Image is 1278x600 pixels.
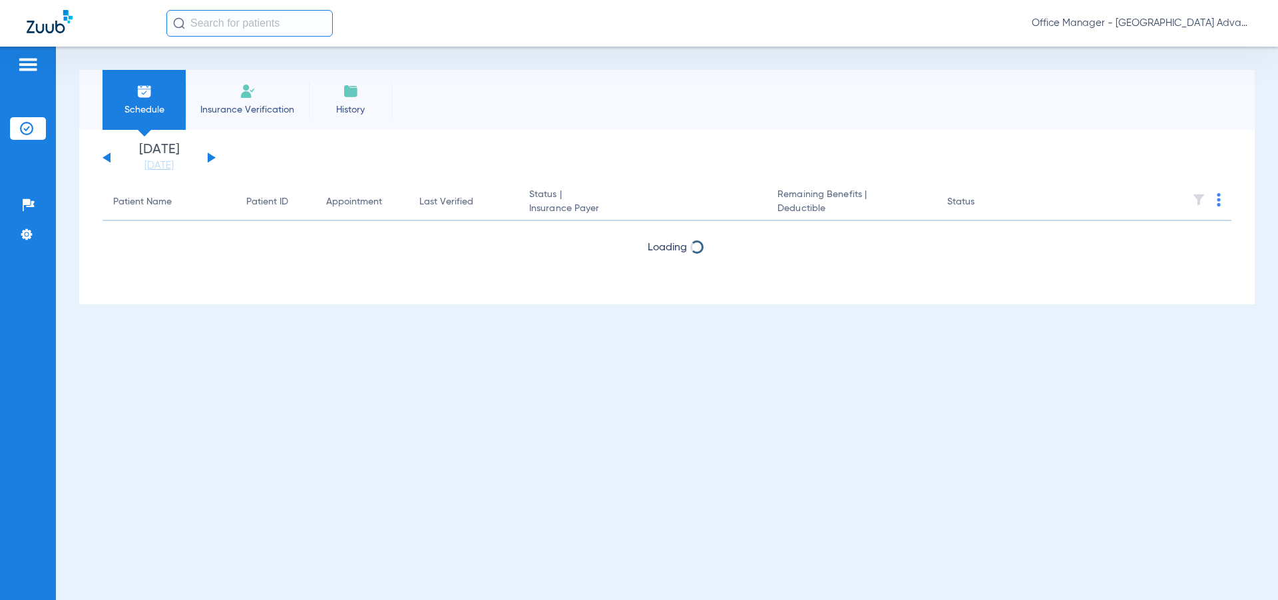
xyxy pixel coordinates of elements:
[767,184,936,221] th: Remaining Benefits |
[648,242,687,253] span: Loading
[27,10,73,33] img: Zuub Logo
[419,195,508,209] div: Last Verified
[529,202,756,216] span: Insurance Payer
[326,195,398,209] div: Appointment
[196,103,299,117] span: Insurance Verification
[419,195,473,209] div: Last Verified
[119,143,199,172] li: [DATE]
[246,195,305,209] div: Patient ID
[173,17,185,29] img: Search Icon
[777,202,925,216] span: Deductible
[1192,193,1205,206] img: filter.svg
[112,103,176,117] span: Schedule
[937,184,1026,221] th: Status
[119,159,199,172] a: [DATE]
[1217,193,1221,206] img: group-dot-blue.svg
[240,83,256,99] img: Manual Insurance Verification
[519,184,767,221] th: Status |
[113,195,172,209] div: Patient Name
[343,83,359,99] img: History
[166,10,333,37] input: Search for patients
[136,83,152,99] img: Schedule
[326,195,382,209] div: Appointment
[1032,17,1251,30] span: Office Manager - [GEOGRAPHIC_DATA] Advanced Dentistry
[113,195,225,209] div: Patient Name
[319,103,382,117] span: History
[17,57,39,73] img: hamburger-icon
[246,195,288,209] div: Patient ID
